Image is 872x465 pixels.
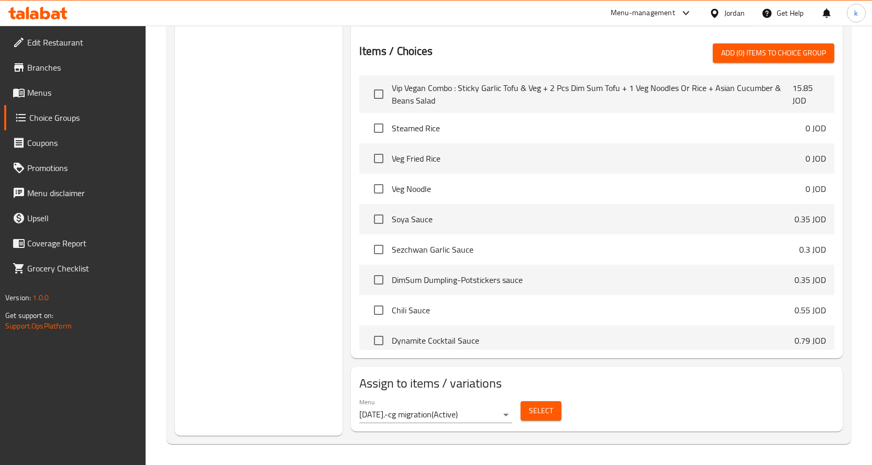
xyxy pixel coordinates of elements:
a: Edit Restaurant [4,30,146,55]
span: k [854,7,858,19]
a: Branches [4,55,146,80]
span: Branches [27,61,137,74]
p: 0.35 JOD [794,213,826,225]
span: Select choice [368,83,390,105]
span: Sezchwan Garlic Sauce [392,243,799,256]
p: 0.55 JOD [794,304,826,316]
span: Get support on: [5,309,53,322]
span: Select choice [368,299,390,321]
span: Select choice [368,239,390,260]
span: Steamed Rice [392,122,805,134]
span: DimSum Dumpling-Potstickers sauce [392,274,794,286]
button: Add (0) items to choice group [713,43,834,63]
span: Veg Fried Rice [392,152,805,165]
span: Select choice [368,269,390,291]
span: Grocery Checklist [27,262,137,275]
span: 1.0.0 [32,291,49,304]
span: Menus [27,86,137,99]
span: Veg Noodle [392,183,805,195]
a: Choice Groups [4,105,146,130]
span: Edit Restaurant [27,36,137,49]
span: Coupons [27,137,137,149]
a: Grocery Checklist [4,256,146,281]
div: Jordan [724,7,745,19]
p: 0 JOD [805,122,826,134]
span: Upsell [27,212,137,224]
span: Menu disclaimer [27,187,137,199]
p: 0.35 JOD [794,274,826,286]
h2: Items / Choices [359,43,433,59]
span: Select choice [368,208,390,230]
p: 0 JOD [805,183,826,195]
label: Menu [359,399,374,405]
p: 0.3 JOD [799,243,826,256]
a: Coupons [4,130,146,155]
a: Promotions [4,155,146,180]
div: Menu-management [611,7,675,19]
p: 15.85 JOD [792,82,826,107]
h2: Assign to items / variations [359,375,834,392]
span: Choice Groups [29,111,137,124]
span: Add (0) items to choice group [721,47,826,60]
span: Promotions [27,162,137,174]
a: Coverage Report [4,231,146,256]
button: Select [521,401,561,421]
span: Chili Sauce [392,304,794,316]
span: Version: [5,291,31,304]
p: 0.79 JOD [794,334,826,347]
span: Select choice [368,148,390,169]
p: 0 JOD [805,152,826,165]
span: Dynamite Cocktail Sauce [392,334,794,347]
span: Soya Sauce [392,213,794,225]
span: Coverage Report [27,237,137,249]
span: Select choice [368,330,390,351]
span: Select choice [368,178,390,200]
a: Menus [4,80,146,105]
a: Upsell [4,206,146,231]
a: Support.OpsPlatform [5,319,72,333]
a: Menu disclaimer [4,180,146,206]
div: [DATE].-cg migration(Active) [359,406,512,423]
span: Select [529,404,553,417]
span: Vip Vegan Combo : Sticky Garlic Tofu & Veg + 2 Pcs Dim Sum Tofu + 1 Veg Noodles Or Rice + Asian C... [392,82,792,107]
